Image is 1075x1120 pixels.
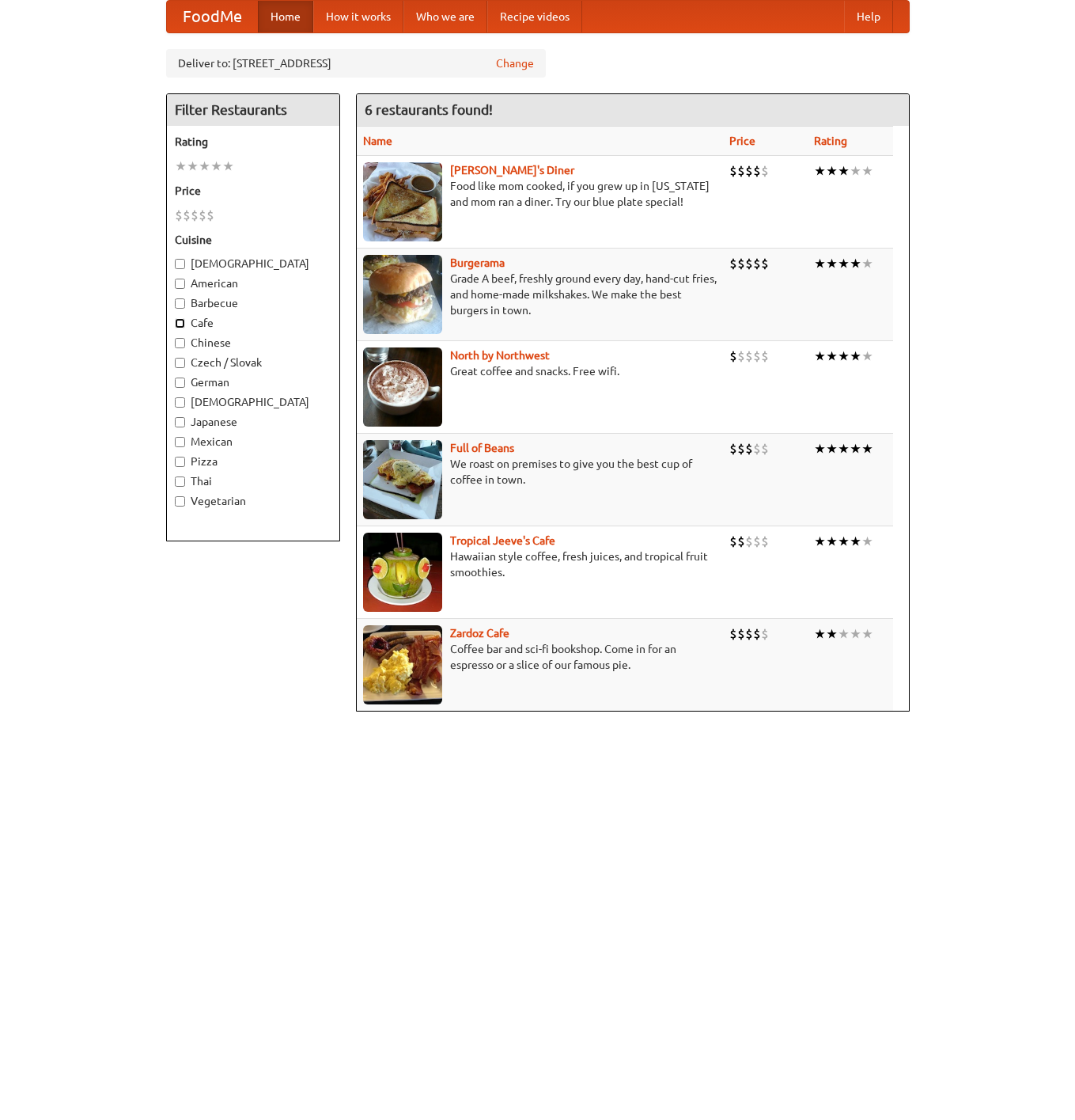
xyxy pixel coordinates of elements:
[826,255,838,272] li: ★
[850,255,861,272] li: ★
[814,135,847,147] a: Rating
[814,347,826,365] li: ★
[206,207,214,224] li: $
[313,1,403,32] a: How it works
[403,1,487,32] a: Who we are
[753,347,761,365] li: $
[175,434,331,450] label: Mexican
[175,298,185,309] input: Barbecue
[222,158,234,175] li: ★
[850,440,861,457] li: ★
[175,256,331,271] label: [DEMOGRAPHIC_DATA]
[175,374,331,390] label: German
[175,315,331,331] label: Cafe
[175,394,331,410] label: [DEMOGRAPHIC_DATA]
[175,318,185,328] input: Cafe
[450,534,555,547] a: Tropical Jeeve's Cafe
[363,363,717,379] p: Great coffee and snacks. Free wifi.
[861,533,873,550] li: ★
[745,162,753,180] li: $
[363,641,717,673] p: Coffee bar and sci-fi bookshop. Come in for an espresso or a slice of our famous pie.
[175,134,331,150] h5: Rating
[737,440,745,457] li: $
[363,255,442,334] img: burgerama.jpg
[814,162,826,180] li: ★
[729,625,737,643] li: $
[258,1,313,32] a: Home
[199,207,206,224] li: $
[175,295,331,311] label: Barbecue
[826,162,838,180] li: ★
[187,158,199,175] li: ★
[167,1,258,32] a: FoodMe
[363,549,717,580] p: Hawaiian style coffee, fresh juices, and tropical fruit smoothies.
[450,164,574,177] b: [PERSON_NAME]'s Diner
[450,349,550,362] a: North by Northwest
[175,275,331,291] label: American
[487,1,582,32] a: Recipe videos
[737,162,745,180] li: $
[838,162,850,180] li: ★
[838,440,850,457] li: ★
[814,255,826,272] li: ★
[166,49,546,78] div: Deliver to: [STREET_ADDRESS]
[737,347,745,365] li: $
[365,102,493,117] ng-pluralize: 6 restaurants found!
[737,533,745,550] li: $
[363,347,442,427] img: north.jpg
[175,338,185,348] input: Chinese
[363,456,717,488] p: We roast on premises to give you the best cup of coffee in town.
[450,627,509,640] a: Zardoz Cafe
[753,440,761,457] li: $
[850,347,861,365] li: ★
[737,625,745,643] li: $
[363,625,442,704] img: zardoz.jpg
[838,347,850,365] li: ★
[363,178,717,210] p: Food like mom cooked, if you grew up in [US_STATE] and mom ran a diner. Try our blue plate special!
[729,533,737,550] li: $
[753,533,761,550] li: $
[363,271,717,318] p: Grade A beef, freshly ground every day, hand-cut fries, and home-made milkshakes. We make the bes...
[450,256,505,269] a: Burgerama
[838,255,850,272] li: ★
[175,417,185,427] input: Japanese
[861,625,873,643] li: ★
[826,625,838,643] li: ★
[826,347,838,365] li: ★
[175,437,185,447] input: Mexican
[167,94,339,126] h4: Filter Restaurants
[745,347,753,365] li: $
[850,625,861,643] li: ★
[745,255,753,272] li: $
[814,625,826,643] li: ★
[838,533,850,550] li: ★
[175,378,185,388] input: German
[450,442,514,454] a: Full of Beans
[729,347,737,365] li: $
[175,397,185,408] input: [DEMOGRAPHIC_DATA]
[175,473,331,489] label: Thai
[729,162,737,180] li: $
[496,55,534,71] a: Change
[175,476,185,487] input: Thai
[729,255,737,272] li: $
[210,158,222,175] li: ★
[175,355,331,370] label: Czech / Slovak
[850,533,861,550] li: ★
[191,207,199,224] li: $
[363,135,392,147] a: Name
[175,414,331,430] label: Japanese
[761,347,769,365] li: $
[729,135,755,147] a: Price
[826,533,838,550] li: ★
[761,533,769,550] li: $
[175,232,331,248] h5: Cuisine
[814,533,826,550] li: ★
[175,358,185,368] input: Czech / Slovak
[175,207,183,224] li: $
[814,440,826,457] li: ★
